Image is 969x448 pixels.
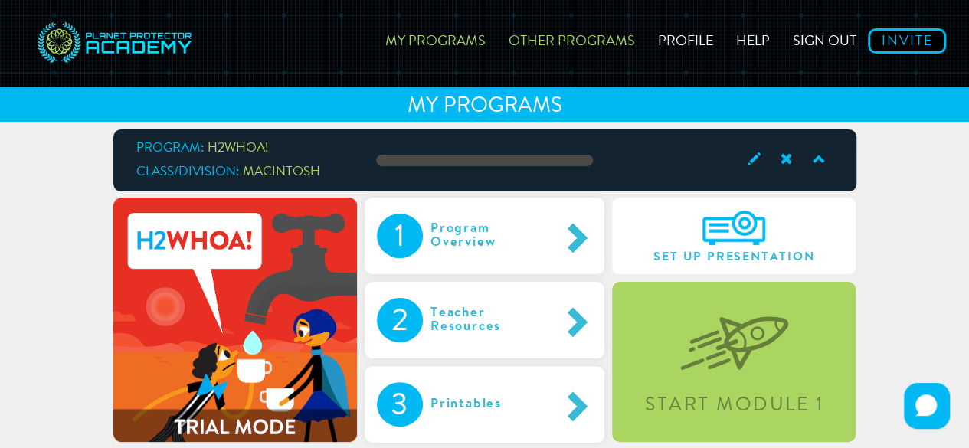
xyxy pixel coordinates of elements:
div: Start Module 1 [614,396,853,415]
span: Class/Division: [136,165,240,178]
img: A6IEyHKz3Om3AAAAAElFTkSuQmCC [702,211,765,245]
span: Program: [136,142,205,155]
div: 2 [377,298,423,342]
a: Sign out [781,11,868,66]
a: Invite [868,28,946,54]
iframe: HelpCrunch [900,379,954,433]
span: Edit Class [736,149,768,170]
div: 3 [377,382,423,427]
div: Teacher Resources [423,298,559,342]
img: svg+xml;base64,PD94bWwgdmVyc2lvbj0iMS4wIiBlbmNvZGluZz0idXRmLTgiPz4NCjwhLS0gR2VuZXJhdG9yOiBBZG9iZS... [34,11,195,76]
img: startLevel-067b1d7070320fa55a55bc2f2caa8c2a.png [680,292,788,371]
span: MacIntosh [243,165,320,178]
span: Collapse [800,149,833,170]
a: My Programs [374,11,497,66]
span: H2WHOA! [208,142,268,155]
img: h2whoaTrial-a0f49e576aad495f3ca4e21d39e1d96a.png [113,198,357,441]
a: Other Programs [497,11,647,66]
div: Program Overview [423,214,559,258]
span: Archive Class [768,149,800,170]
a: Profile [647,11,725,66]
span: Set Up Presentation [624,250,843,264]
div: 1 [377,214,423,258]
div: Printables [423,382,542,427]
a: Help [725,11,781,66]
